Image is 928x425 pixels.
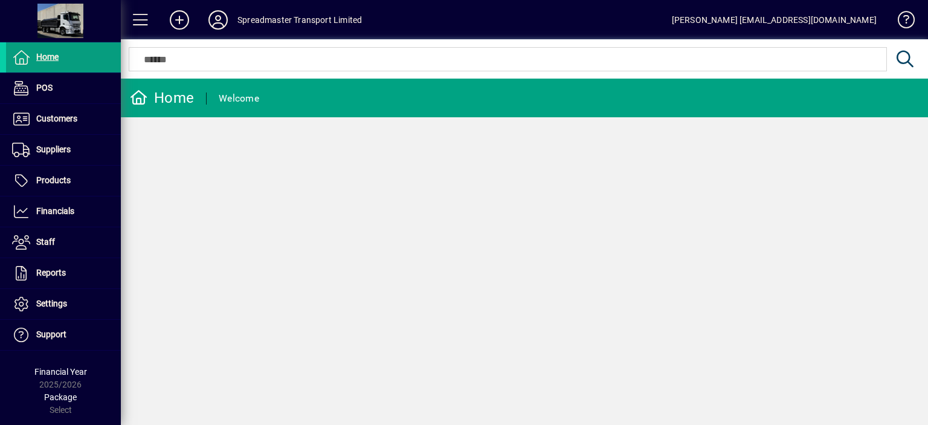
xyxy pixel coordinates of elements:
button: Add [160,9,199,31]
a: POS [6,73,121,103]
span: Financial Year [34,367,87,377]
a: Financials [6,196,121,227]
span: Suppliers [36,144,71,154]
a: Knowledge Base [889,2,913,42]
a: Products [6,166,121,196]
span: Settings [36,299,67,308]
div: [PERSON_NAME] [EMAIL_ADDRESS][DOMAIN_NAME] [672,10,877,30]
div: Spreadmaster Transport Limited [237,10,362,30]
div: Welcome [219,89,259,108]
span: Home [36,52,59,62]
a: Customers [6,104,121,134]
a: Staff [6,227,121,258]
div: Home [130,88,194,108]
span: Staff [36,237,55,247]
a: Suppliers [6,135,121,165]
span: Package [44,392,77,402]
span: Support [36,329,66,339]
a: Settings [6,289,121,319]
span: Financials [36,206,74,216]
a: Reports [6,258,121,288]
span: POS [36,83,53,92]
a: Support [6,320,121,350]
button: Profile [199,9,237,31]
span: Products [36,175,71,185]
span: Reports [36,268,66,277]
span: Customers [36,114,77,123]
